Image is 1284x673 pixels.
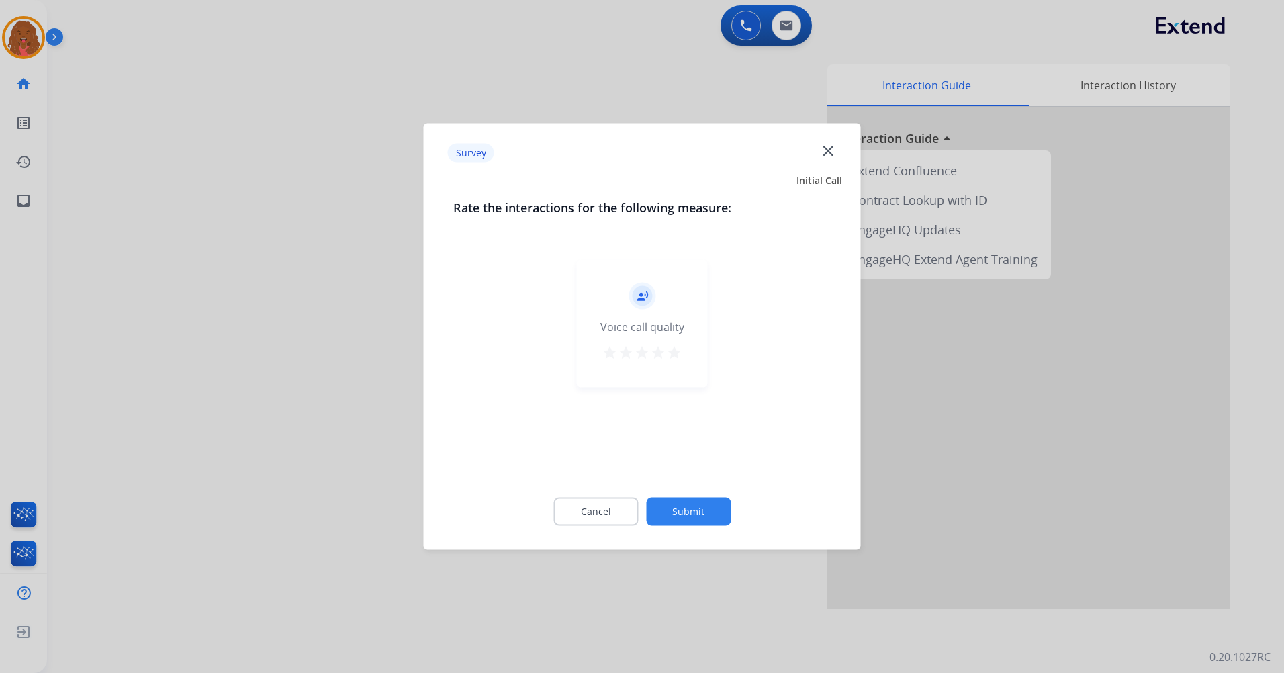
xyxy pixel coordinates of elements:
[602,345,618,361] mat-icon: star
[650,345,666,361] mat-icon: star
[819,142,837,159] mat-icon: close
[1209,649,1271,665] p: 0.20.1027RC
[553,498,638,526] button: Cancel
[636,290,648,302] mat-icon: record_voice_over
[453,198,831,217] h3: Rate the interactions for the following measure:
[618,345,634,361] mat-icon: star
[666,345,682,361] mat-icon: star
[600,319,684,335] div: Voice call quality
[646,498,731,526] button: Submit
[634,345,650,361] mat-icon: star
[448,143,494,162] p: Survey
[796,174,842,187] span: Initial Call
